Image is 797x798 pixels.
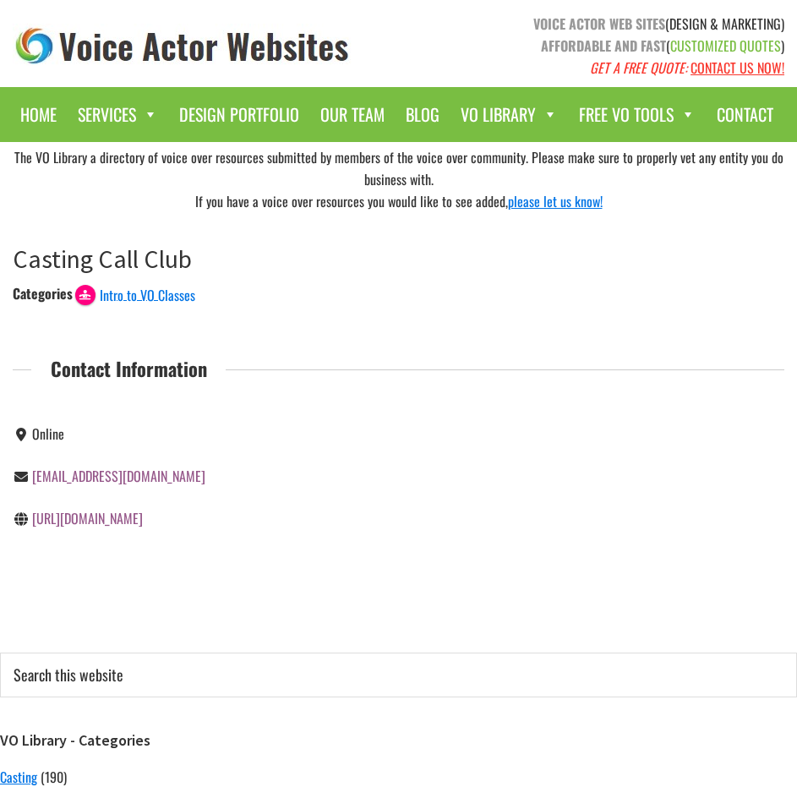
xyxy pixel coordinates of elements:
[533,14,665,34] strong: VOICE ACTOR WEB SITES
[69,96,166,134] a: Services
[541,36,666,56] strong: AFFORDABLE AND FAST
[13,243,784,274] h1: Casting Call Club
[412,13,785,79] p: (DESIGN & MARKETING) ( )
[12,96,65,134] a: Home
[312,96,393,134] a: Our Team
[100,285,195,305] span: Intro to VO Classes
[508,191,603,211] a: please let us know!
[13,283,73,303] div: Categories
[670,36,781,56] span: CUSTOMIZED QUOTES
[691,57,784,78] a: CONTACT US NOW!
[31,353,226,384] span: Contact Information
[452,96,566,134] a: VO Library
[570,96,704,134] a: Free VO Tools
[32,466,205,486] a: [EMAIL_ADDRESS][DOMAIN_NAME]
[397,96,448,134] a: Blog
[13,24,352,68] img: voice_actor_websites_logo
[41,767,67,787] span: (190)
[13,243,784,566] article: Casting Call Club
[171,96,308,134] a: Design Portfolio
[32,424,64,444] span: Online
[32,508,143,528] a: [URL][DOMAIN_NAME]
[75,283,195,303] a: Intro to VO Classes
[708,96,782,134] a: Contact
[590,57,687,78] em: GET A FREE QUOTE:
